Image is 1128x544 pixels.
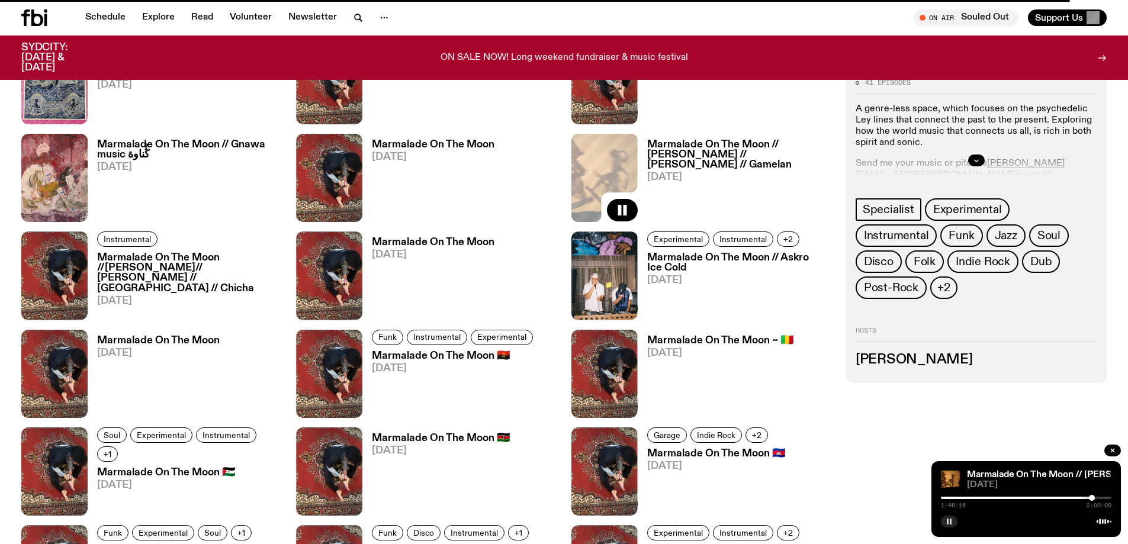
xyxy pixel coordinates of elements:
img: Tommy - Persian Rug [571,330,638,418]
span: [DATE] [647,172,832,182]
span: [DATE] [647,275,832,285]
p: ON SALE NOW! Long weekend fundraiser & music festival [441,53,688,63]
img: Tommy - Persian Rug [21,231,88,320]
h3: Marmalade On The Moon 🇰🇭 [647,449,785,459]
span: Specialist [863,203,914,216]
button: +2 [777,525,799,540]
a: Disco [856,250,902,273]
span: +2 [752,430,761,439]
a: Marmalade On The Moon - चन्द्रमामा मुरब्बा - [GEOGRAPHIC_DATA][DATE] [88,57,282,124]
button: +2 [930,276,957,299]
a: Disco [407,525,441,540]
img: Tommy - Persian Rug [296,134,362,222]
span: [DATE] [647,348,793,358]
button: +2 [745,427,768,443]
a: Instrumental [856,224,937,247]
a: Explore [135,9,182,26]
a: Marmalade On The Moon // [GEOGRAPHIC_DATA][DATE] [638,42,832,124]
span: [DATE] [97,162,282,172]
a: Marmalade On The Moon // Askro Ice Cold[DATE] [638,253,832,320]
span: 41 episodes [865,79,911,86]
span: Instrumental [864,229,929,242]
h3: Marmalade On The Moon // [PERSON_NAME] // [PERSON_NAME] // Gamelan [647,140,832,170]
img: Tommy - Persian Rug [296,330,362,418]
a: Instrumental [713,231,773,247]
h3: Marmalade On The Moon // Askro Ice Cold [647,253,832,273]
a: Soul [1029,224,1069,247]
button: Support Us [1028,9,1107,26]
a: Instrumental [713,525,773,540]
span: Disco [413,529,434,537]
a: Soul [97,427,127,443]
a: Indie Rock [690,427,742,443]
a: Instrumental [407,330,467,345]
button: +1 [97,446,118,462]
span: Indie Rock [697,430,735,439]
span: [DATE] [372,446,510,456]
h3: SYDCITY: [DATE] & [DATE] [21,43,97,73]
span: Instrumental [719,529,767,537]
span: +1 [515,529,522,537]
h3: Marmalade On The Moon 🇰🇪 [372,433,510,443]
h3: Marmalade On The Moon [97,336,220,346]
a: Marmalade On The Moon // [PERSON_NAME] // [PERSON_NAME] // Gamelan[DATE] [638,140,832,222]
a: Soul [198,525,227,540]
span: +2 [783,529,793,537]
span: Soul [1037,229,1060,242]
a: Funk [372,330,403,345]
a: Jazz [986,224,1026,247]
span: +1 [237,529,245,537]
a: Dub [1022,250,1060,273]
span: Instrumental [104,235,151,244]
span: [DATE] [967,481,1111,490]
a: Funk [940,224,982,247]
h3: Marmalade On The Moon [372,237,494,247]
a: Marmalade On The Moon[DATE] [362,140,494,222]
a: Instrumental [97,231,158,247]
a: Marmalade On The Moon[DATE] [362,237,494,320]
span: Experimental [933,203,1002,216]
button: +2 [777,231,799,247]
img: Tommy - Persian Rug [296,427,362,516]
span: Instrumental [203,430,250,439]
span: [DATE] [97,348,220,358]
span: Jazz [995,229,1017,242]
a: Marmalade On The Moon ~ 🇲🇱[DATE] [638,336,793,418]
span: Garage [654,430,680,439]
a: Funk [97,525,128,540]
a: Garage [647,427,687,443]
button: On AirSouled Out [914,9,1018,26]
a: Folk [905,250,944,273]
h3: Marmalade On The Moon 🇪🇭 [97,468,282,478]
a: Specialist [856,198,921,221]
button: +1 [508,525,529,540]
img: Tommy - Persian Rug [571,427,638,516]
span: +2 [937,281,950,294]
span: [DATE] [97,80,282,90]
span: Funk [949,229,974,242]
span: [DATE] [647,461,785,471]
span: 1:46:16 [941,503,966,508]
span: Experimental [477,333,526,342]
span: 2:00:00 [1087,503,1111,508]
span: [DATE] [97,296,282,306]
span: Funk [378,529,397,537]
span: Experimental [654,529,703,537]
h3: Marmalade On The Moon [372,140,494,150]
a: Post-Rock [856,276,927,299]
span: +2 [783,235,793,244]
button: +1 [231,525,252,540]
span: Experimental [137,430,186,439]
span: Indie Rock [956,255,1010,268]
span: Disco [864,255,894,268]
a: Volunteer [223,9,279,26]
a: Marmalade On The Moon 🇪🇭[DATE] [88,468,282,516]
span: [DATE] [372,152,494,162]
span: Funk [104,529,122,537]
a: Marmalade On The Moon[DATE] [88,336,220,418]
h3: Marmalade On The Moon //[PERSON_NAME]// [PERSON_NAME] // [GEOGRAPHIC_DATA] // Chicha [97,253,282,293]
span: [DATE] [97,480,282,490]
a: Experimental [647,231,709,247]
img: Tommy - Persian Rug [21,427,88,516]
span: +1 [104,449,111,458]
